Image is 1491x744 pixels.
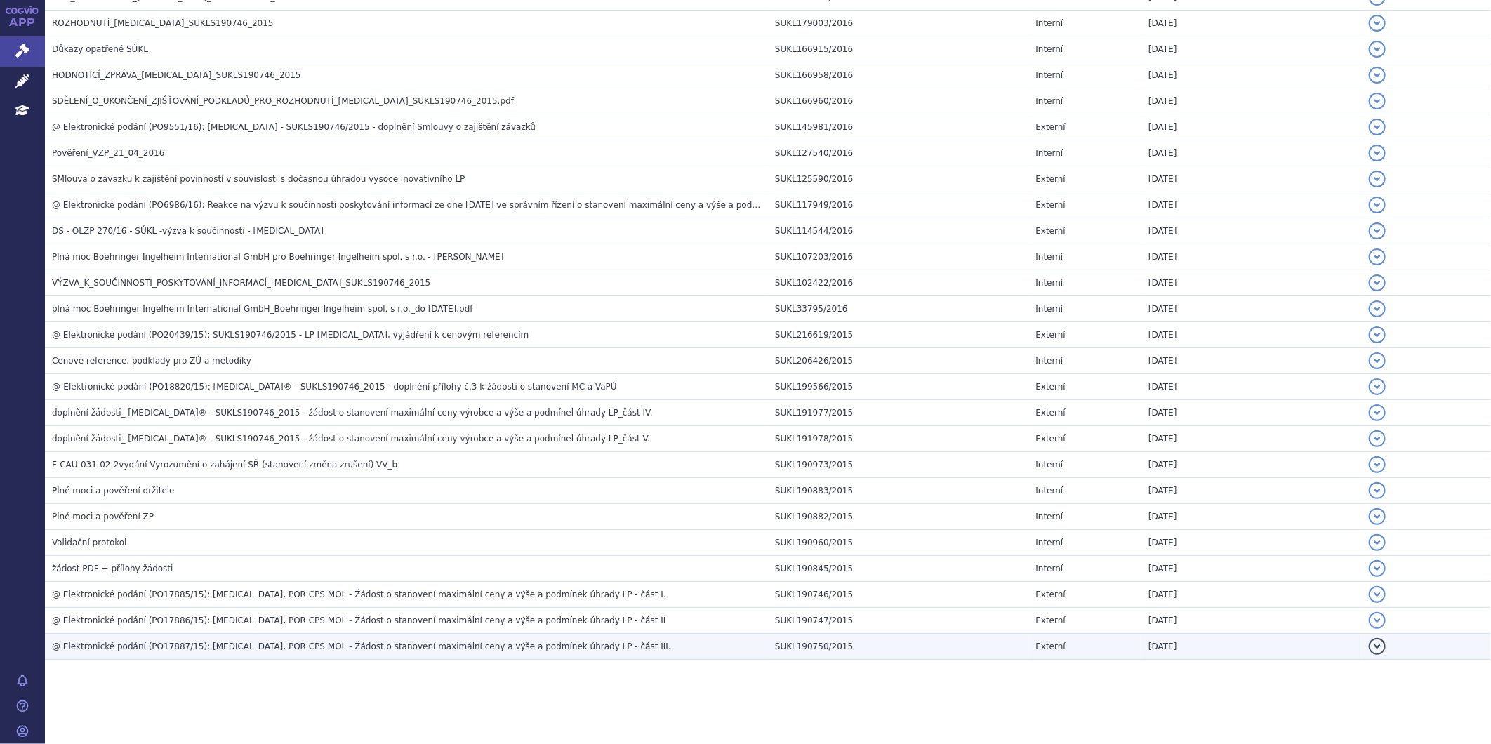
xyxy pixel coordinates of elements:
[768,192,1029,218] td: SUKL117949/2016
[1369,274,1386,291] button: detail
[52,330,529,340] span: @ Elektronické podání (PO20439/15): SUKLS190746/2015 - LP Ofev, vyjádření k cenovým referencím
[768,11,1029,36] td: SUKL179003/2016
[768,400,1029,426] td: SUKL191977/2015
[1036,174,1066,184] span: Externí
[1036,252,1063,262] span: Interní
[1369,534,1386,551] button: detail
[1369,222,1386,239] button: detail
[1141,504,1362,530] td: [DATE]
[1036,200,1066,210] span: Externí
[1036,356,1063,366] span: Interní
[52,278,430,288] span: VÝZVA_K_SOUČINNOSTI_POSKYTOVÁNÍ_INFORMACÍ_OFEV_SUKLS190746_2015
[52,538,127,547] span: Validační protokol
[1369,93,1386,109] button: detail
[52,512,154,522] span: Plné moci a pověření ZP
[768,582,1029,608] td: SUKL190746/2015
[52,434,650,444] span: doplnění žádosti_ OFEV® - SUKLS190746_2015 - žádost o stanovení maximální ceny výrobce a výše a p...
[1369,456,1386,473] button: detail
[1369,378,1386,395] button: detail
[1036,96,1063,106] span: Interní
[1141,582,1362,608] td: [DATE]
[52,642,671,651] span: @ Elektronické podání (PO17887/15): OFEV, POR CPS MOL - Žádost o stanovení maximální ceny a výše ...
[768,62,1029,88] td: SUKL166958/2016
[1036,486,1063,496] span: Interní
[1141,530,1362,556] td: [DATE]
[1141,348,1362,374] td: [DATE]
[1369,482,1386,499] button: detail
[1369,404,1386,421] button: detail
[1369,197,1386,213] button: detail
[1141,36,1362,62] td: [DATE]
[768,530,1029,556] td: SUKL190960/2015
[768,270,1029,296] td: SUKL102422/2016
[1036,564,1063,573] span: Interní
[1141,374,1362,400] td: [DATE]
[768,322,1029,348] td: SUKL216619/2015
[1141,192,1362,218] td: [DATE]
[1036,642,1066,651] span: Externí
[52,304,473,314] span: plná moc Boehringer Ingelheim International GmbH_Boehringer Ingelheim spol. s r.o._do 31. 12. 201...
[768,608,1029,634] td: SUKL190747/2015
[1369,430,1386,447] button: detail
[768,244,1029,270] td: SUKL107203/2016
[1036,538,1063,547] span: Interní
[768,296,1029,322] td: SUKL33795/2016
[1141,88,1362,114] td: [DATE]
[1141,322,1362,348] td: [DATE]
[1036,512,1063,522] span: Interní
[1036,18,1063,28] span: Interní
[1369,612,1386,629] button: detail
[1141,166,1362,192] td: [DATE]
[1141,270,1362,296] td: [DATE]
[1141,608,1362,634] td: [DATE]
[768,478,1029,504] td: SUKL190883/2015
[768,88,1029,114] td: SUKL166960/2016
[1036,590,1066,599] span: Externí
[1369,15,1386,32] button: detail
[1369,586,1386,603] button: detail
[768,166,1029,192] td: SUKL125590/2016
[1369,326,1386,343] button: detail
[52,616,665,625] span: @ Elektronické podání (PO17886/15): OFEV, POR CPS MOL - Žádost o stanovení maximální ceny a výše ...
[1036,122,1066,132] span: Externí
[1036,330,1066,340] span: Externí
[1369,638,1386,655] button: detail
[1141,400,1362,426] td: [DATE]
[768,140,1029,166] td: SUKL127540/2016
[1141,140,1362,166] td: [DATE]
[52,382,617,392] span: @-Elektronické podání (PO18820/15): OFEV® - SUKLS190746_2015 - doplnění přílohy č.3 k žádosti o s...
[1369,67,1386,84] button: detail
[1141,114,1362,140] td: [DATE]
[1369,171,1386,187] button: detail
[52,252,504,262] span: Plná moc Boehringer Ingelheim International GmbH pro Boehringer Ingelheim spol. s r.o. - nová
[768,374,1029,400] td: SUKL199566/2015
[1141,634,1362,660] td: [DATE]
[52,18,274,28] span: ROZHODNUTÍ_OFEV_SUKLS190746_2015
[1141,218,1362,244] td: [DATE]
[1036,44,1063,54] span: Interní
[768,114,1029,140] td: SUKL145981/2016
[1369,248,1386,265] button: detail
[52,356,251,366] span: Cenové reference, podklady pro ZÚ a metodiky
[768,452,1029,478] td: SUKL190973/2015
[1036,226,1066,236] span: Externí
[1036,460,1063,470] span: Interní
[768,556,1029,582] td: SUKL190845/2015
[52,408,653,418] span: doplnění žádosti_ OFEV® - SUKLS190746_2015 - žádost o stanovení maximální ceny výrobce a výše a p...
[1141,478,1362,504] td: [DATE]
[1141,452,1362,478] td: [DATE]
[1141,244,1362,270] td: [DATE]
[768,504,1029,530] td: SUKL190882/2015
[1036,434,1066,444] span: Externí
[1369,508,1386,525] button: detail
[1036,278,1063,288] span: Interní
[1036,408,1066,418] span: Externí
[1369,352,1386,369] button: detail
[1141,556,1362,582] td: [DATE]
[1369,560,1386,577] button: detail
[52,174,465,184] span: SMlouva o závazku k zajištění povinností v souvislosti s dočasnou úhradou vysoce inovativního LP
[1369,119,1386,135] button: detail
[768,36,1029,62] td: SUKL166915/2016
[1141,11,1362,36] td: [DATE]
[1036,616,1066,625] span: Externí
